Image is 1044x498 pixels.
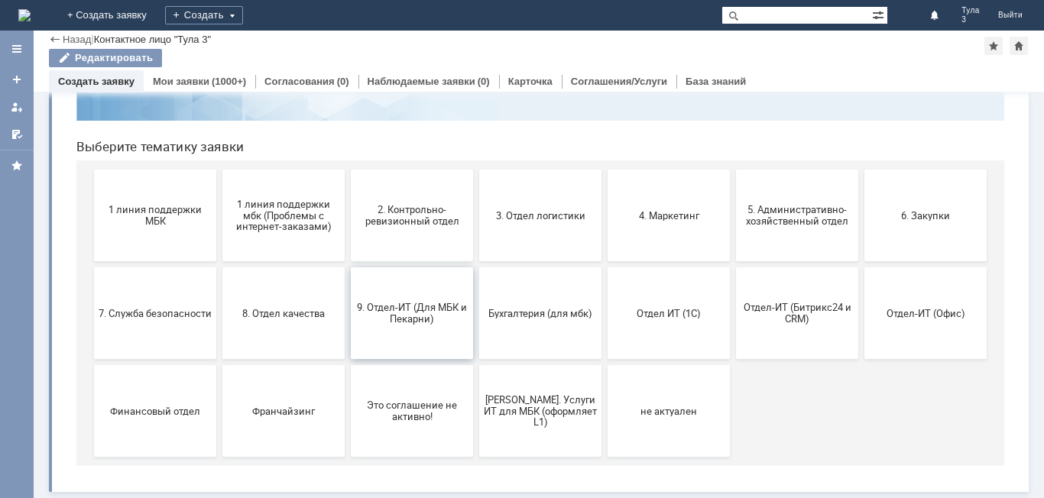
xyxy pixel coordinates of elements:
div: Добавить в избранное [984,37,1003,55]
header: Выберите тематику заявки [12,153,940,168]
button: Отдел-ИТ (Битрикс24 и CRM) [672,281,794,373]
a: Создать заявку [5,67,29,92]
button: 3. Отдел логистики [415,183,537,275]
a: Назад [63,34,91,45]
button: Бухгалтерия (для мбк) [415,281,537,373]
div: Контактное лицо "Тула 3" [94,34,211,45]
span: [PERSON_NAME]. Услуги ИТ для МБК (оформляет L1) [420,407,533,441]
a: Согласования [264,76,335,87]
span: не актуален [548,419,661,430]
button: 1 линия поддержки мбк (Проблемы с интернет-заказами) [158,183,280,275]
a: База знаний [686,76,746,87]
button: 9. Отдел-ИТ (Для МБК и Пекарни) [287,281,409,373]
a: Мои согласования [5,122,29,147]
span: Отдел ИТ (1С) [548,321,661,332]
button: 1 линия поддержки МБК [30,183,152,275]
button: 4. Маркетинг [543,183,666,275]
button: 2. Контрольно-ревизионный отдел [287,183,409,275]
label: Воспользуйтесь поиском [323,37,629,53]
span: Бухгалтерия (для мбк) [420,321,533,332]
div: Сделать домашней страницей [1010,37,1028,55]
button: Финансовый отдел [30,379,152,471]
span: 5. Административно-хозяйственный отдел [676,218,789,241]
span: Тула [961,6,980,15]
div: | [91,33,93,44]
span: Отдел-ИТ (Офис) [805,321,918,332]
div: (1000+) [212,76,246,87]
span: 4. Маркетинг [548,223,661,234]
span: 2. Контрольно-ревизионный отдел [291,218,404,241]
button: 8. Отдел качества [158,281,280,373]
span: 6. Закупки [805,223,918,234]
button: 5. Административно-хозяйственный отдел [672,183,794,275]
button: Это соглашение не активно! [287,379,409,471]
button: Отдел-ИТ (Офис) [800,281,922,373]
span: 7. Служба безопасности [34,321,148,332]
span: 1 линия поддержки МБК [34,218,148,241]
button: [PERSON_NAME]. Услуги ИТ для МБК (оформляет L1) [415,379,537,471]
div: (0) [337,76,349,87]
span: Франчайзинг [163,419,276,430]
a: Карточка [508,76,553,87]
img: logo [18,9,31,21]
a: Соглашения/Услуги [571,76,667,87]
span: 3. Отдел логистики [420,223,533,234]
button: 7. Служба безопасности [30,281,152,373]
span: 8. Отдел качества [163,321,276,332]
span: 9. Отдел-ИТ (Для МБК и Пекарни) [291,315,404,338]
span: Расширенный поиск [872,7,887,21]
button: Франчайзинг [158,379,280,471]
a: Наблюдаемые заявки [368,76,475,87]
a: Мои заявки [5,95,29,119]
input: Например, почта или справка [323,68,629,96]
div: Создать [165,6,243,24]
a: Перейти на домашнюю страницу [18,9,31,21]
button: 6. Закупки [800,183,922,275]
button: Отдел ИТ (1С) [543,281,666,373]
span: 1 линия поддержки мбк (Проблемы с интернет-заказами) [163,212,276,246]
button: не актуален [543,379,666,471]
div: (0) [478,76,490,87]
span: Отдел-ИТ (Битрикс24 и CRM) [676,315,789,338]
a: Мои заявки [153,76,209,87]
a: Создать заявку [58,76,135,87]
span: 3 [961,15,980,24]
span: Это соглашение не активно! [291,413,404,436]
span: Финансовый отдел [34,419,148,430]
